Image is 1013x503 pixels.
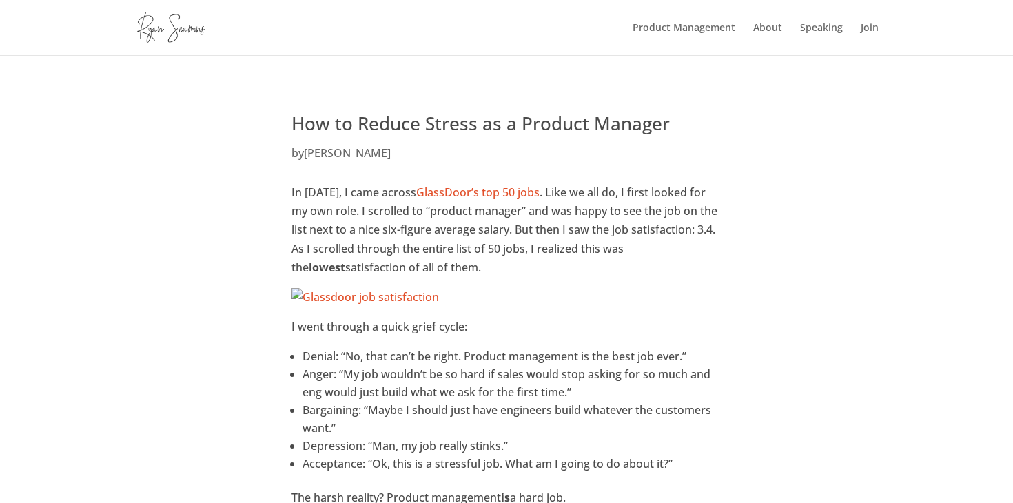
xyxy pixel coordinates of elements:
a: Product Management [633,23,735,55]
li: Anger: “My job wouldn’t be so hard if sales would stop asking for so much and eng would just buil... [303,365,722,401]
p: In [DATE], I came across . Like we all do, I first looked for my own role. I scrolled to “product... [291,183,722,288]
li: Depression: “Man, my job really stinks.” [303,437,722,455]
a: [PERSON_NAME] [304,145,391,161]
a: Speaking [800,23,843,55]
li: Acceptance: “Ok, this is a stressful job. What am I going to do about it?” [303,455,722,473]
img: ryanseamons.com [137,12,205,42]
p: by [291,144,722,163]
p: I went through a quick grief cycle: [291,318,722,347]
a: Join [861,23,879,55]
h1: How to Reduce Stress as a Product Manager [291,110,722,144]
img: Glassdoor job satisfaction [291,288,439,307]
li: Bargaining: “Maybe I should just have engineers build whatever the customers want.” [303,401,722,437]
strong: lowest [309,260,345,275]
a: About [753,23,782,55]
a: GlassDoor’s top 50 jobs [416,185,540,200]
li: Denial: “No, that can’t be right. Product management is the best job ever.” [303,347,722,365]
